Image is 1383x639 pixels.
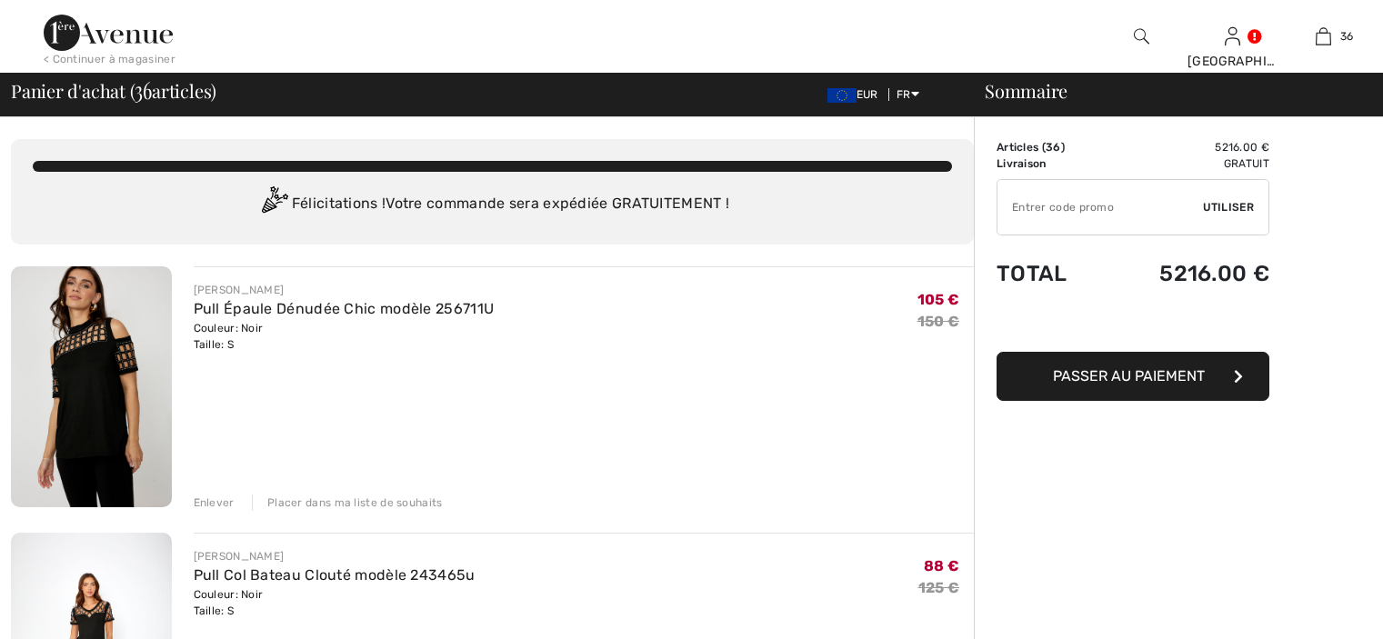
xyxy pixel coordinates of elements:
img: Mes infos [1225,25,1240,47]
s: 125 € [918,579,960,596]
iframe: PayPal [997,305,1269,345]
div: [GEOGRAPHIC_DATA] [1188,52,1277,71]
input: Code promo [997,180,1203,235]
span: 36 [1340,28,1354,45]
span: 36 [135,77,152,101]
div: [PERSON_NAME] [194,282,495,298]
span: Utiliser [1203,199,1254,215]
span: 88 € [924,557,959,574]
a: Pull Col Bateau Clouté modèle 243465u [194,566,476,584]
div: [PERSON_NAME] [194,548,476,564]
span: Panier d'achat ( articles) [11,82,216,100]
div: Couleur: Noir Taille: S [194,320,495,353]
div: < Continuer à magasiner [44,51,175,67]
span: EUR [827,88,886,101]
div: Sommaire [963,82,1372,100]
button: Passer au paiement [997,352,1269,401]
img: recherche [1134,25,1149,47]
span: Passer au paiement [1053,367,1205,384]
img: 1ère Avenue [44,15,173,51]
td: Total [997,243,1103,305]
a: 36 [1278,25,1368,47]
td: 5216.00 € [1103,243,1269,305]
span: FR [897,88,919,101]
span: 36 [1046,141,1061,154]
img: Euro [827,88,857,103]
div: Enlever [194,494,235,511]
div: Couleur: Noir Taille: S [194,586,476,619]
img: Congratulation2.svg [256,186,292,223]
a: Se connecter [1225,27,1240,45]
img: Mon panier [1316,25,1331,47]
s: 150 € [917,313,960,330]
a: Pull Épaule Dénudée Chic modèle 256711U [194,300,495,317]
td: Gratuit [1103,155,1269,172]
td: Livraison [997,155,1103,172]
div: Félicitations ! Votre commande sera expédiée GRATUITEMENT ! [33,186,952,223]
span: 105 € [917,291,960,308]
div: Placer dans ma liste de souhaits [252,494,443,511]
td: 5216.00 € [1103,139,1269,155]
td: Articles ( ) [997,139,1103,155]
img: Pull Épaule Dénudée Chic modèle 256711U [11,266,172,507]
